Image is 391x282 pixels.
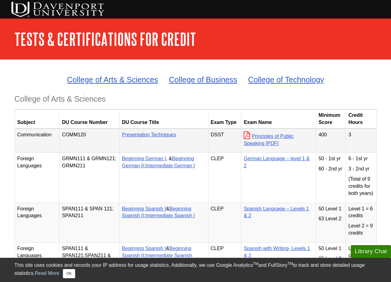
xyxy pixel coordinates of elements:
a: College of Business [169,75,237,84]
td: CLEP [208,153,241,203]
img: DU Testing Services [11,2,104,17]
a: College of Arts & Sciences [67,75,158,84]
a: Tests & Certifications for Credit [15,29,196,49]
th: DU Course Title [119,109,208,129]
p: (Total of 9 credits for both years) [348,176,374,197]
td: COMM120 [59,129,119,153]
td: SPAN111 & SPAN 121; SPAN211 [59,203,119,242]
th: DU Course Number [59,109,119,129]
sup: TM [288,262,293,266]
td: DSST [208,129,241,153]
a: Beginning Spanish I [122,246,166,251]
a: College of Technology [248,75,324,84]
a: German Language – level 1 & 2 [244,156,310,168]
a: Presentation Techniques [122,132,176,137]
td: Foreign Languages [15,242,59,282]
p: 63 Level 2 [319,215,343,223]
p: GRMN111 & GRMN121; GRMN211 [62,155,117,170]
a: Intermediate Spanish I [122,253,192,265]
p: Level 1 = 6 credits [348,205,374,220]
td: SPAN111 & SPAN121;SPAN211 & SPAN221 [59,242,119,282]
td: Foreign Languages [15,203,59,242]
p: Level 1 = 6 credits [348,245,374,259]
td: 400 [316,129,346,153]
p: 6 - 1st yr [348,155,374,162]
a: Intermediate Spanish I [145,213,195,218]
p: 50 Level 1 [319,205,343,213]
td: Foreign Languages [15,153,59,203]
td: , & ; [119,153,208,203]
th: Subject [15,109,59,129]
th: Exam Type [208,109,241,129]
a: Intermediate German I [145,163,195,168]
p: 50 - 1st yr [319,155,343,162]
th: Credit Hours [346,109,376,129]
a: Spanish Language – Levels 1 & 2 [244,206,309,218]
a: Spanish with Writing- Levels 1 & 2 [244,246,310,258]
th: Exam Name [241,109,316,129]
a: Beginning German I [122,156,166,161]
td: & ; [119,203,208,242]
td: & ; & [119,242,208,282]
td: 3 [346,129,376,153]
td: Communication [15,129,59,153]
a: Principles of Public Speaking [244,134,293,146]
td: CLEP [208,203,241,242]
p: 65 Level 2 [319,255,343,262]
p: 3 - 2nd yr [348,165,374,173]
th: Minimum Score [316,109,346,129]
div: This site uses cookies and records your IP address for usage statistics. Additionally, we use Goo... [15,262,377,278]
sup: TM [253,262,258,266]
p: 60 - 2nd yr [319,165,343,173]
p: 50 Level 1 [319,245,343,252]
td: CLEP [208,242,241,282]
button: Close [63,269,75,278]
a: Beginning Spanish I [122,206,166,211]
p: Level 2 = 9 credits [348,223,374,237]
h3: College of Arts & Sciences [15,95,377,104]
button: Library Chat [351,245,391,258]
a: Read More [35,271,59,276]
